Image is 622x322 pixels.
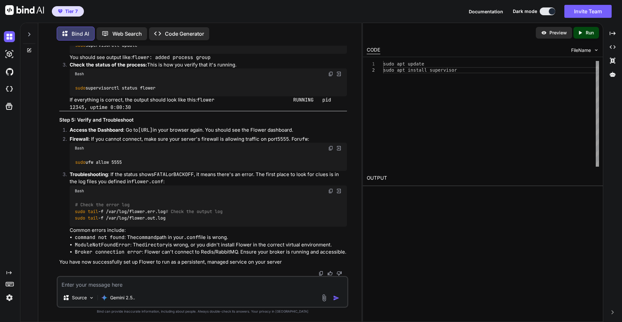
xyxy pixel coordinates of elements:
[586,30,594,36] p: Run
[4,84,15,95] img: cloudideIcon
[75,188,84,194] span: Bash
[72,30,89,38] p: Bind AI
[75,159,122,166] code: ufw allow 5555
[166,209,223,214] span: # Check the output log
[64,126,347,136] li: : Go to in your browser again. You should see the Flower dashboard.
[299,136,308,142] code: ufw
[328,146,333,151] img: copy
[75,146,84,151] span: Bash
[328,71,333,77] img: copy
[75,202,130,208] span: # Check the error log
[89,295,94,301] img: Pick Models
[336,71,342,77] img: Open in Browser
[541,30,547,36] img: preview
[75,209,85,214] span: sudo
[70,127,123,133] strong: Access the Dashboard
[70,54,347,61] p: You should see output like:
[101,294,108,301] img: Gemini 2.5 Pro
[336,145,342,151] img: Open in Browser
[58,9,63,13] img: premium
[64,136,347,171] li: : If you cannot connect, make sure your server's firewall is allowing traffic on port . For :
[59,116,347,124] h3: Step 5: Verify and Troubleshoot
[64,171,347,256] li: : If the status shows or , it means there's an error. The first place to look for clues is in the...
[328,271,333,276] img: like
[65,8,78,15] span: Tier 7
[75,201,223,221] code: -f /var/log/flower.err.log -f /var/log/flower.out.log
[363,171,603,186] h2: OUTPUT
[571,47,591,54] span: FileName
[88,215,98,221] span: tail
[4,292,15,303] img: settings
[564,5,612,18] button: Invite Team
[110,294,135,301] p: Gemini 2.5..
[337,271,342,276] img: dislike
[112,30,142,38] p: Web Search
[469,8,503,15] button: Documentation
[4,49,15,60] img: darkAi-studio
[70,97,334,111] code: flower RUNNING pid 12345, uptime 0:00:30
[383,61,424,66] span: sudo apt update
[165,30,204,38] p: Code Generator
[136,234,156,241] code: command
[70,61,347,69] p: This is how you verify that it's running.
[70,96,347,111] p: If everything is correct, the output should look like this:
[132,54,211,61] code: flower: added process group
[52,6,84,17] button: premiumTier 7
[513,8,537,15] span: Dark mode
[469,9,503,14] span: Documentation
[75,71,84,77] span: Bash
[75,85,86,91] span: sudo
[75,215,85,221] span: sudo
[75,242,130,248] code: ModuleNotFoundError
[367,61,375,67] div: 1
[88,209,98,214] span: tail
[4,31,15,42] img: darkChat
[75,241,347,249] li: : The is wrong, or you didn't install Flower in the correct virtual environment.
[75,249,142,255] code: Broker connection error
[75,159,86,165] span: sudo
[184,234,198,241] code: .conf
[593,47,599,53] img: chevron down
[142,242,168,248] code: directory
[318,271,324,276] img: copy
[70,136,88,142] strong: Firewall
[59,258,347,266] p: You have now successfully set up Flower to run as a persistent, managed service on your server
[320,294,328,302] img: attachment
[75,42,86,48] span: sudo
[383,67,457,73] span: sudo apt install supervisor
[75,85,156,91] code: supervisorctl status flower
[75,42,138,49] code: supervisorctl update
[367,67,375,73] div: 2
[57,309,348,314] p: Bind can provide inaccurate information, including about people. Always double-check its answers....
[70,171,108,177] strong: Troubleshooting
[72,294,87,301] p: Source
[75,234,347,241] li: : The path in your file is wrong.
[333,295,340,301] img: icon
[75,248,347,256] li: : Flower can't connect to Redis/RabbitMQ. Ensure your broker is running and accessible.
[328,188,333,194] img: copy
[75,234,124,241] code: command not found
[70,62,147,68] strong: Check the status of the process:
[173,171,194,178] code: BACKOFF
[154,171,168,178] code: FATAL
[138,127,153,133] code: [URL]
[5,5,44,15] img: Bind AI
[277,136,289,142] code: 5555
[336,188,342,194] img: Open in Browser
[131,178,163,185] code: flower.conf
[4,66,15,77] img: githubDark
[549,30,567,36] p: Preview
[367,46,380,54] div: CODE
